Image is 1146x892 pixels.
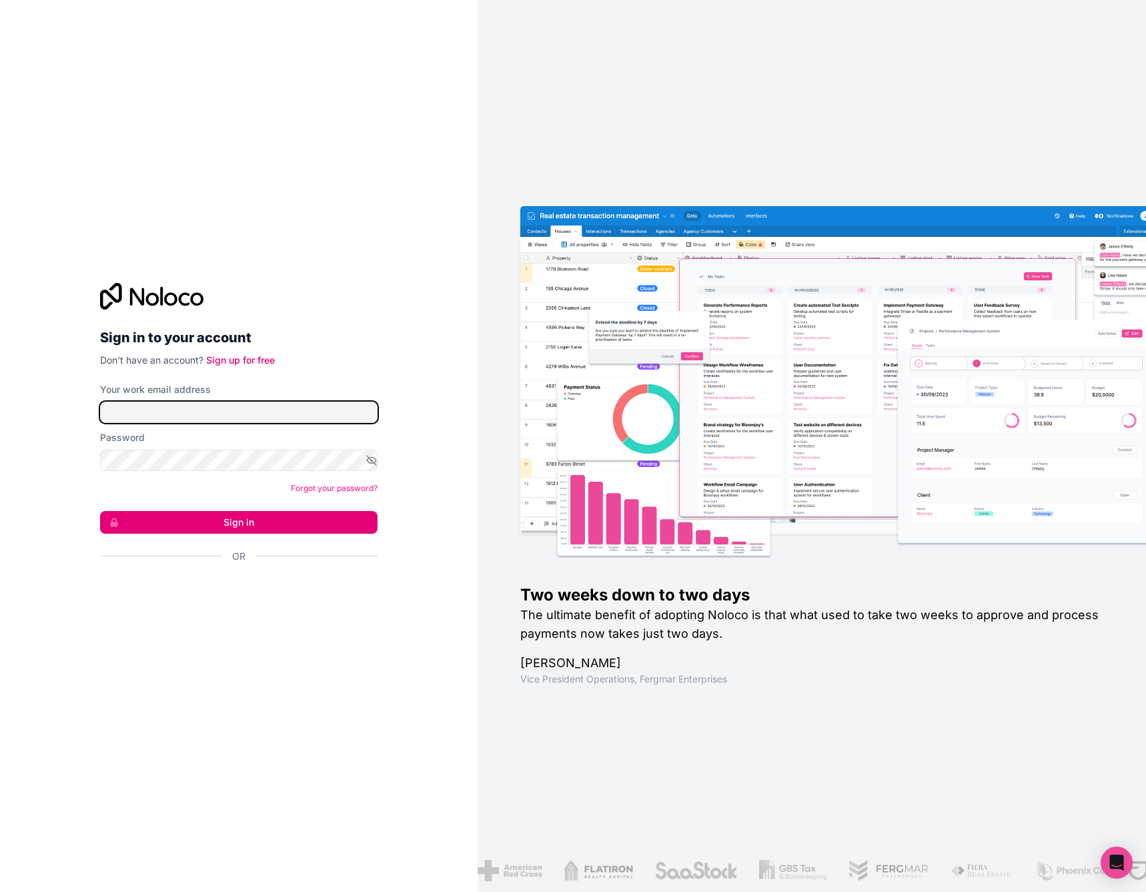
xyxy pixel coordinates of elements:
[100,511,378,534] button: Sign in
[206,354,275,366] a: Sign up for free
[100,578,367,607] div: Sign in with Google. Opens in new tab
[100,326,378,350] h2: Sign in to your account
[100,383,211,396] label: Your work email address
[100,431,145,444] label: Password
[520,584,1103,606] h1: Two weeks down to two days
[100,354,203,366] span: Don't have an account?
[758,860,826,881] img: /assets/gbstax-C-GtDUiK.png
[563,860,632,881] img: /assets/flatiron-C8eUkumj.png
[951,860,1013,881] img: /assets/fiera-fwj2N5v4.png
[100,402,378,423] input: Email address
[520,673,1103,686] h1: Vice President Operations , Fergmar Enterprises
[1034,860,1106,881] img: /assets/phoenix-BREaitsQ.png
[232,550,245,563] span: Or
[848,860,929,881] img: /assets/fergmar-CudnrXN5.png
[520,654,1103,673] h1: [PERSON_NAME]
[1101,847,1133,879] div: Open Intercom Messenger
[291,483,378,493] a: Forgot your password?
[654,860,738,881] img: /assets/saastock-C6Zbiodz.png
[477,860,542,881] img: /assets/american-red-cross-BAupjrZR.png
[93,578,374,607] iframe: Sign in with Google Button
[520,606,1103,643] h2: The ultimate benefit of adopting Noloco is that what used to take two weeks to approve and proces...
[100,450,378,471] input: Password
